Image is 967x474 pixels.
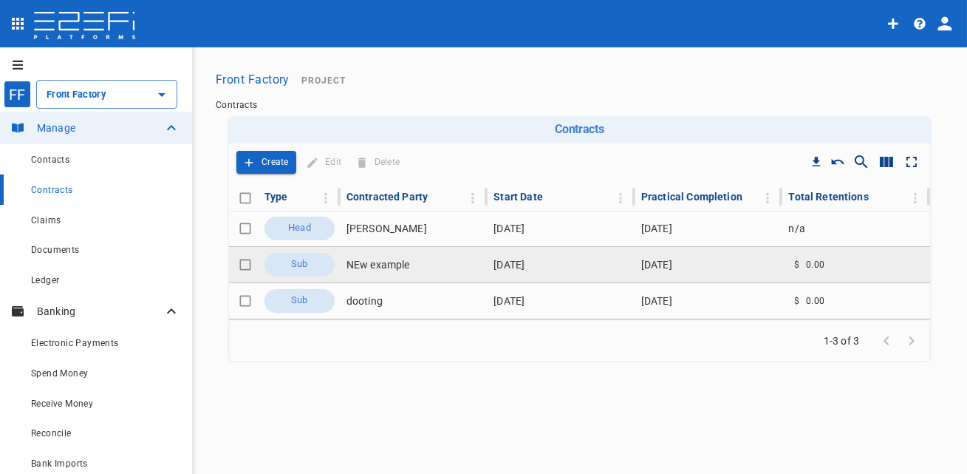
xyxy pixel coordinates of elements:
[874,333,899,347] span: Go to previous page
[31,458,88,469] span: Bank Imports
[279,221,320,235] span: Head
[37,121,163,135] p: Manage
[341,283,488,319] td: dooting
[756,186,779,210] button: Column Actions
[899,333,924,347] span: Go to next page
[818,334,865,348] span: 1-3 of 3
[236,151,296,174] button: Create
[210,65,295,94] button: Front Factory
[43,87,129,102] input: Front Factory
[31,275,59,285] span: Ledger
[31,185,73,195] span: Contracts
[903,186,927,210] button: Column Actions
[31,215,61,226] span: Claims
[301,151,348,174] span: Edit
[806,296,825,306] span: 0.00
[233,122,926,136] h6: Contracts
[488,211,635,246] td: [DATE]
[37,304,163,319] p: Banking
[301,75,346,86] span: Project
[236,151,296,174] span: Add
[806,152,827,172] button: Download CSV
[635,247,783,282] td: [DATE]
[346,188,428,206] div: Contracted Party
[235,254,256,275] span: Toggle select row
[216,100,258,110] a: Contracts
[635,211,783,246] td: [DATE]
[353,151,404,174] span: Delete
[235,291,256,311] span: Toggle select row
[899,149,924,175] button: Toggle full screen
[874,149,899,175] button: Show/Hide columns
[31,155,69,165] span: Contacts
[31,245,80,255] span: Documents
[609,186,632,210] button: Column Actions
[488,247,635,282] td: [DATE]
[4,81,31,108] div: FF
[151,84,172,105] button: Open
[493,188,543,206] div: Start Date
[262,154,289,171] p: Create
[788,188,868,206] div: Total Retentions
[235,218,256,239] span: Toggle select row
[264,188,288,206] div: Type
[806,260,825,270] span: 0.00
[635,283,783,319] td: [DATE]
[31,368,88,379] span: Spend Money
[31,399,93,409] span: Receive Money
[235,188,256,209] span: Toggle select all
[31,338,119,348] span: Electronic Payments
[31,428,72,439] span: Reconcile
[216,100,943,110] nav: breadcrumb
[341,247,488,282] td: NEw example
[849,149,874,175] button: Show/Hide search
[341,211,488,246] td: [PERSON_NAME]
[782,211,930,246] td: n/a
[794,296,799,306] span: $
[488,283,635,319] td: [DATE]
[461,186,485,210] button: Column Actions
[794,260,799,270] span: $
[282,257,316,271] span: Sub
[827,151,849,173] button: Reset Sorting
[641,188,742,206] div: Practical Completion
[314,186,338,210] button: Column Actions
[282,294,316,308] span: Sub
